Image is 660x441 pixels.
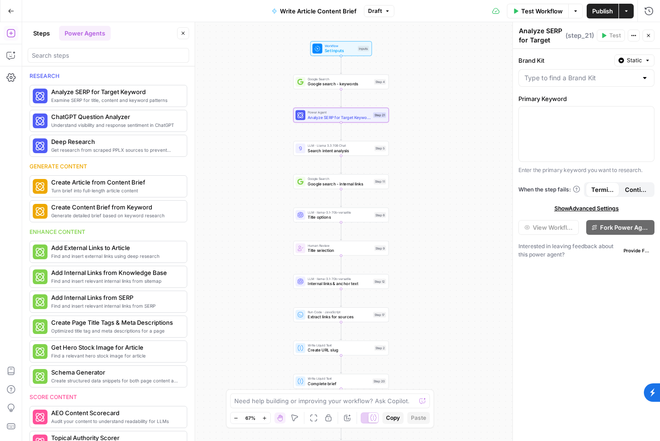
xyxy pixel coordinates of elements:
[373,379,386,384] div: Step 20
[59,26,111,41] button: Power Agents
[565,31,594,40] span: ( step_21 )
[51,252,179,260] span: Find and insert external links using deep research
[308,347,372,353] span: Create URL slug
[293,241,389,256] div: Human ReviewTitle selectionStep 9
[519,26,563,54] textarea: Analyze SERP for Target Keyword
[308,148,372,154] span: Search intent analysis
[308,110,370,115] span: Power Agent
[374,79,386,84] div: Step 4
[592,6,613,16] span: Publish
[51,377,179,384] span: Create structured data snippets for both page content and images
[51,408,179,417] span: AEO Content Scorecard
[51,243,179,252] span: Add External Links to Article
[600,223,649,232] span: Fork Power Agent
[32,51,185,60] input: Search steps
[386,414,400,422] span: Copy
[340,123,342,141] g: Edge from step_21 to step_5
[308,210,372,215] span: LLM · llama-3.1-70b-versatile
[51,277,179,285] span: Find and insert relevant internal links from sitemap
[308,81,371,87] span: Google search - keywords
[51,187,179,194] span: Turn brief into full-length article content
[587,4,618,18] button: Publish
[51,146,179,154] span: Get research from scraped PPLX sources to prevent source [MEDICAL_DATA]
[340,222,342,240] g: Edge from step_6 to step_9
[340,156,342,174] g: Edge from step_5 to step_11
[609,31,621,40] span: Test
[518,220,579,235] button: View Workflow
[373,113,386,118] div: Step 21
[293,274,389,289] div: LLM · llama-3.1-70b-versatileInternal links & anchor textStep 12
[51,368,179,377] span: Schema Generator
[293,108,389,123] div: Power AgentAnalyze SERP for Target KeywordStep 21
[293,41,389,56] div: WorkflowSet InputsInputs
[293,340,389,355] div: Write Liquid TextCreate URL slugStep 2
[407,412,430,424] button: Paste
[51,417,179,425] span: Audit your content to understand readability for LLMs
[518,56,611,65] label: Brand Kit
[293,374,389,389] div: Write Liquid TextComplete briefStep 20
[51,302,179,310] span: Find and insert relevant internal links from SERP
[340,322,342,340] g: Edge from step_17 to step_2
[51,137,179,146] span: Deep Research
[375,345,386,351] div: Step 2
[245,414,256,422] span: 67%
[591,185,614,194] span: Terminate Workflow
[518,94,654,103] label: Primary Keyword
[518,185,580,194] a: When the step fails:
[51,112,179,121] span: ChatGPT Question Analyzer
[30,162,187,171] div: Generate content
[30,393,187,401] div: Score content
[358,46,369,51] div: Inputs
[368,7,382,15] span: Draft
[51,293,179,302] span: Add Internal Links from SERP
[308,143,372,148] span: LLM · Llama 3.3 70B Chat
[308,214,372,220] span: Title options
[620,245,654,256] button: Provide Feedback
[308,310,370,315] span: Run Code · JavaScript
[51,87,179,96] span: Analyze SERP for Target Keyword
[280,6,357,16] span: Write Article Content Brief
[293,74,389,89] div: Google SearchGoogle search - keywordsStep 4
[308,381,370,387] span: Complete brief
[619,182,653,197] button: Continue
[30,228,187,236] div: Enhance content
[627,56,642,65] span: Static
[373,279,386,284] div: Step 12
[411,414,426,422] span: Paste
[308,280,370,286] span: Internal links & anchor text
[293,141,389,156] div: LLM · Llama 3.3 70B ChatSearch intent analysisStep 5
[51,121,179,129] span: Understand visibility and response sentiment in ChatGPT
[308,181,371,187] span: Google search - internal links
[51,203,179,212] span: Create Content Brief from Keyword
[524,73,637,83] input: Type to find a Brand Kit
[533,223,573,232] span: View Workflow
[308,376,370,381] span: Write Liquid Text
[340,422,342,440] g: Edge from step_10 to end
[340,289,342,307] g: Edge from step_12 to step_17
[308,276,370,281] span: LLM · llama-3.1-70b-versatile
[375,212,386,218] div: Step 6
[51,352,179,359] span: Find a relevant hero stock image for article
[308,176,371,181] span: Google Search
[325,48,355,54] span: Set Inputs
[586,220,654,235] button: Fork Power Agent
[518,242,654,259] div: Interested in leaving feedback about this power agent?
[507,4,568,18] button: Test Workflow
[30,72,187,80] div: Research
[51,178,179,187] span: Create Article from Content Brief
[340,89,342,107] g: Edge from step_4 to step_21
[554,204,619,213] span: Show Advanced Settings
[293,208,389,222] div: LLM · llama-3.1-70b-versatileTitle optionsStep 6
[293,174,389,189] div: Google SearchGoogle search - internal linksStep 11
[308,343,372,348] span: Write Liquid Text
[308,314,370,320] span: Extract links for sources
[597,30,625,42] button: Test
[625,185,648,194] span: Continue
[521,6,563,16] span: Test Workflow
[340,189,342,207] g: Edge from step_11 to step_6
[51,212,179,219] span: Generate detailed brief based on keyword research
[340,256,342,274] g: Edge from step_9 to step_12
[308,243,372,248] span: Human Review
[373,312,386,317] div: Step 17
